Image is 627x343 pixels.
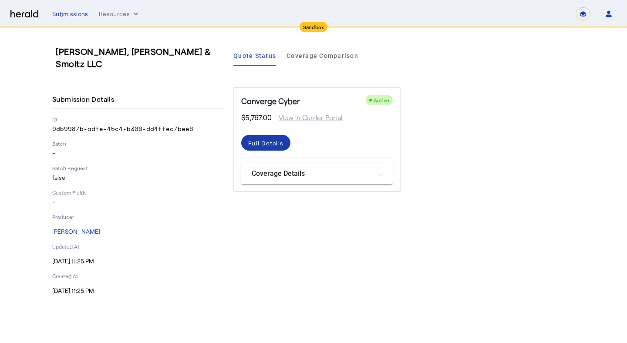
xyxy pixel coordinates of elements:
[233,53,276,59] span: Quote Status
[52,149,223,158] p: -
[52,116,223,123] p: ID
[241,135,290,151] button: Full Details
[300,22,328,32] div: Sandbox
[241,95,300,107] h5: Converge Cyber
[99,10,140,18] button: Resources dropdown menu
[52,165,223,171] p: Batch Request
[10,10,38,18] img: Herald Logo
[52,198,223,206] p: -
[52,10,88,18] div: Submissions
[233,45,276,66] a: Quote Status
[52,286,223,295] p: [DATE] 11:25 PM
[252,168,372,179] mat-panel-title: Coverage Details
[52,272,223,279] p: Created At
[52,257,223,266] p: [DATE] 11:25 PM
[56,45,226,70] h3: [PERSON_NAME], [PERSON_NAME] & Smoltz LLC
[52,213,223,220] p: Producer
[287,53,358,59] span: Coverage Comparison
[287,45,358,66] a: Coverage Comparison
[52,140,223,147] p: Batch
[272,112,343,123] span: View in Carrier Portal
[374,97,389,103] span: Active
[52,243,223,250] p: Updated At
[52,124,223,133] p: 9db9987b-adfe-45c4-b306-dd4ffec7bee6
[241,163,393,184] mat-expansion-panel-header: Coverage Details
[241,112,272,123] span: $5,767.00
[52,94,118,104] h4: Submission Details
[52,173,223,182] p: false
[52,189,223,196] p: Custom Fields
[52,227,223,236] p: [PERSON_NAME]
[248,138,283,148] div: Full Details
